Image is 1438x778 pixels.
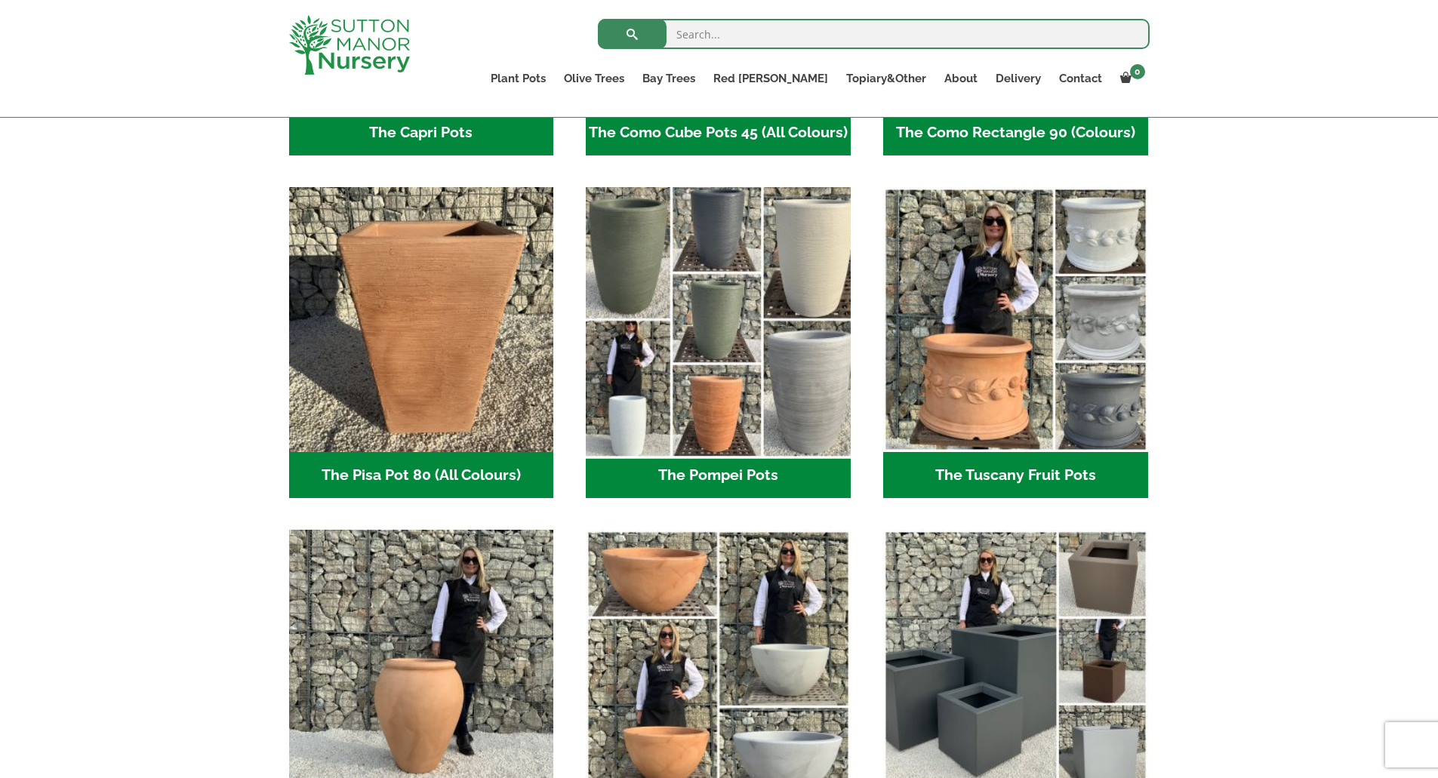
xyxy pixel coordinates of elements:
h2: The Como Rectangle 90 (Colours) [883,109,1148,156]
a: Delivery [987,68,1050,89]
img: The Pisa Pot 80 (All Colours) [289,187,554,452]
a: 0 [1111,68,1150,89]
a: Contact [1050,68,1111,89]
h2: The Pisa Pot 80 (All Colours) [289,452,554,499]
a: About [935,68,987,89]
h2: The Tuscany Fruit Pots [883,452,1148,499]
a: Bay Trees [633,68,704,89]
a: Visit product category The Tuscany Fruit Pots [883,187,1148,498]
h2: The Pompei Pots [586,452,851,499]
a: Visit product category The Pisa Pot 80 (All Colours) [289,187,554,498]
h2: The Capri Pots [289,109,554,156]
a: Visit product category The Pompei Pots [586,187,851,498]
img: The Pompei Pots [580,181,858,459]
input: Search... [598,19,1150,49]
a: Red [PERSON_NAME] [704,68,837,89]
img: logo [289,15,410,75]
a: Plant Pots [482,68,555,89]
img: The Tuscany Fruit Pots [883,187,1148,452]
a: Topiary&Other [837,68,935,89]
span: 0 [1130,64,1145,79]
a: Olive Trees [555,68,633,89]
h2: The Como Cube Pots 45 (All Colours) [586,109,851,156]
